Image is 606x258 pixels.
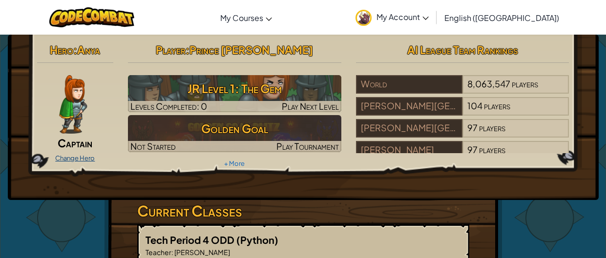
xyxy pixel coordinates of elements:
[356,97,462,116] div: [PERSON_NAME][GEOGRAPHIC_DATA]
[128,115,341,152] img: Golden Goal
[467,100,482,111] span: 104
[59,75,87,134] img: captain-pose.png
[55,154,95,162] a: Change Hero
[479,122,505,133] span: players
[467,144,478,155] span: 97
[356,141,462,159] div: [PERSON_NAME]
[130,100,207,112] span: Levels Completed: 0
[224,159,245,167] a: + More
[171,248,173,257] span: :
[479,144,505,155] span: players
[282,100,339,112] span: Play Next Level
[215,4,277,31] a: My Courses
[189,43,313,57] span: Prince [PERSON_NAME]
[484,100,510,111] span: players
[236,234,278,246] span: (Python)
[146,248,171,257] span: Teacher
[146,234,236,246] span: Tech Period 4 ODD
[137,200,469,222] h3: Current Classes
[351,2,434,33] a: My Account
[130,140,176,152] span: Not Started
[356,106,569,118] a: [PERSON_NAME][GEOGRAPHIC_DATA]104players
[128,118,341,139] h3: Golden Goal
[355,10,372,26] img: avatar
[73,43,77,57] span: :
[186,43,189,57] span: :
[128,115,341,152] a: Golden GoalNot StartedPlay Tournament
[444,13,559,23] span: English ([GEOGRAPHIC_DATA])
[407,43,518,57] span: AI League Team Rankings
[467,78,510,89] span: 8,063,547
[356,128,569,139] a: [PERSON_NAME][GEOGRAPHIC_DATA]97players
[50,43,73,57] span: Hero
[128,75,341,112] a: Play Next Level
[356,150,569,161] a: [PERSON_NAME]97players
[156,43,186,57] span: Player
[356,119,462,138] div: [PERSON_NAME][GEOGRAPHIC_DATA]
[220,13,263,23] span: My Courses
[58,136,92,150] span: Captain
[376,12,429,22] span: My Account
[512,78,538,89] span: players
[77,43,100,57] span: Anya
[439,4,564,31] a: English ([GEOGRAPHIC_DATA])
[128,75,341,112] img: JR Level 1: The Gem
[49,7,135,27] img: CodeCombat logo
[173,248,230,257] span: [PERSON_NAME]
[276,140,339,152] span: Play Tournament
[356,84,569,96] a: World8,063,547players
[128,78,341,99] h3: JR Level 1: The Gem
[467,122,478,133] span: 97
[356,75,462,94] div: World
